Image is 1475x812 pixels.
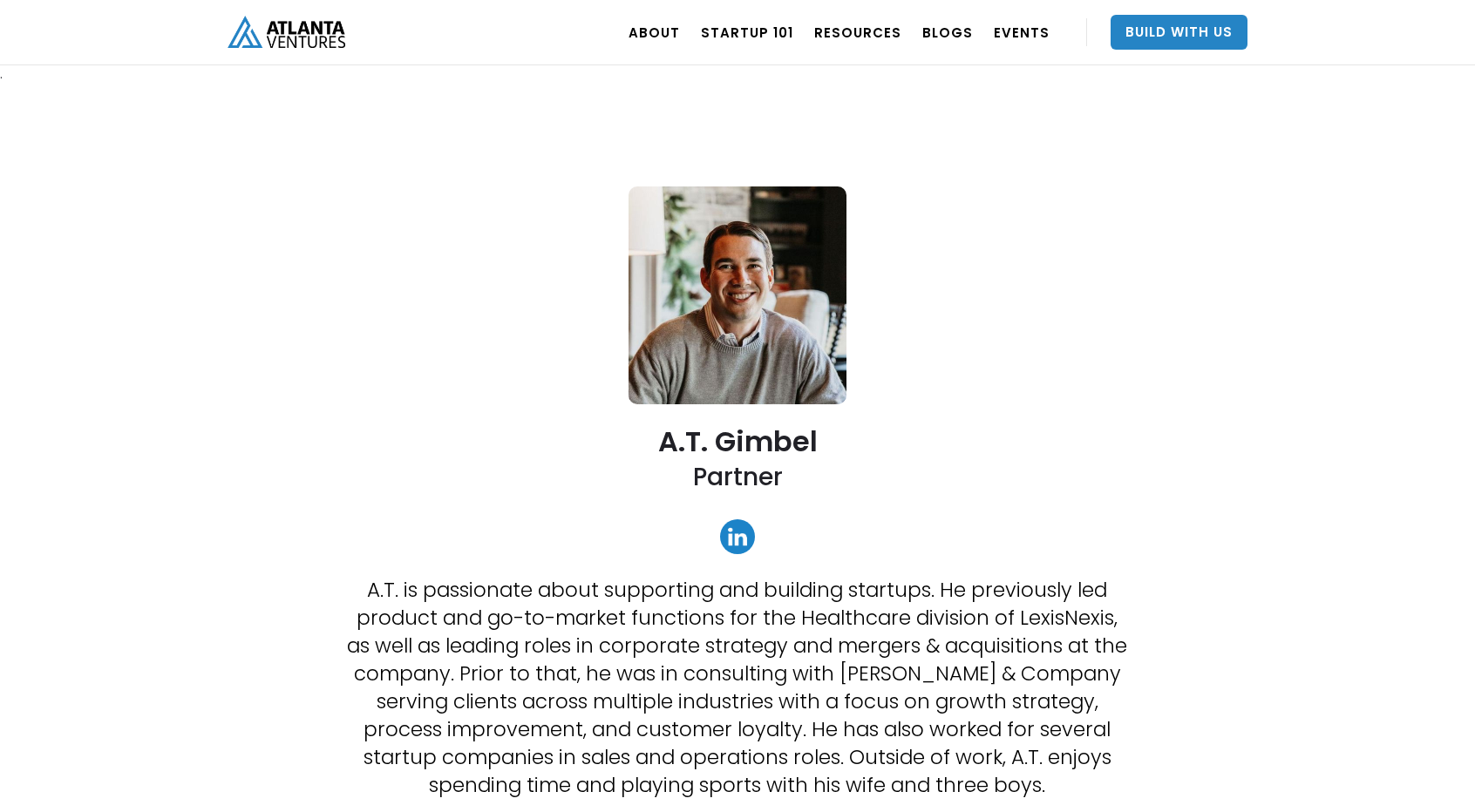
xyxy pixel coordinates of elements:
[922,8,973,57] a: BLOGS
[1111,15,1247,50] a: Build With Us
[994,8,1050,57] a: EVENTS
[693,461,783,493] h2: Partner
[347,576,1127,799] p: A.T. is passionate about supporting and building startups. He previously led product and go-to-ma...
[814,8,901,57] a: RESOURCES
[701,8,793,57] a: Startup 101
[658,426,818,457] h2: A.T. Gimbel
[629,8,680,57] a: ABOUT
